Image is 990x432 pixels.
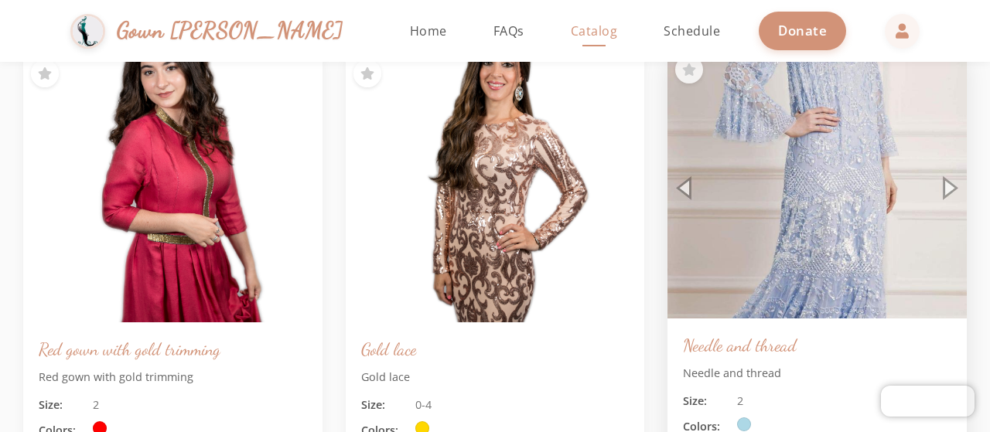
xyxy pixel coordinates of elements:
[683,393,729,410] span: Size:
[737,393,743,410] span: 2
[664,22,720,39] span: Schedule
[39,396,85,413] span: Size:
[23,52,323,322] img: Red gown with gold trimming
[759,12,846,49] a: Donate
[881,386,975,417] iframe: Chatra live chat
[361,338,630,360] h3: Gold lace
[39,369,307,386] p: Red gown with gold trimming
[683,334,951,356] h3: Needle and thread
[661,42,975,326] img: Needle and thread
[361,396,408,413] span: Size:
[93,396,99,413] span: 2
[778,22,827,39] span: Donate
[70,14,105,49] img: Gown Gmach Logo
[361,369,630,386] p: Gold lace
[493,22,524,39] span: FAQs
[415,396,432,413] span: 0-4
[683,365,951,382] p: Needle and thread
[346,52,645,322] img: Gold lace
[410,22,447,39] span: Home
[39,338,307,360] h3: Red gown with gold trimming
[571,22,618,39] span: Catalog
[70,10,359,53] a: Gown [PERSON_NAME]
[117,14,343,47] span: Gown [PERSON_NAME]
